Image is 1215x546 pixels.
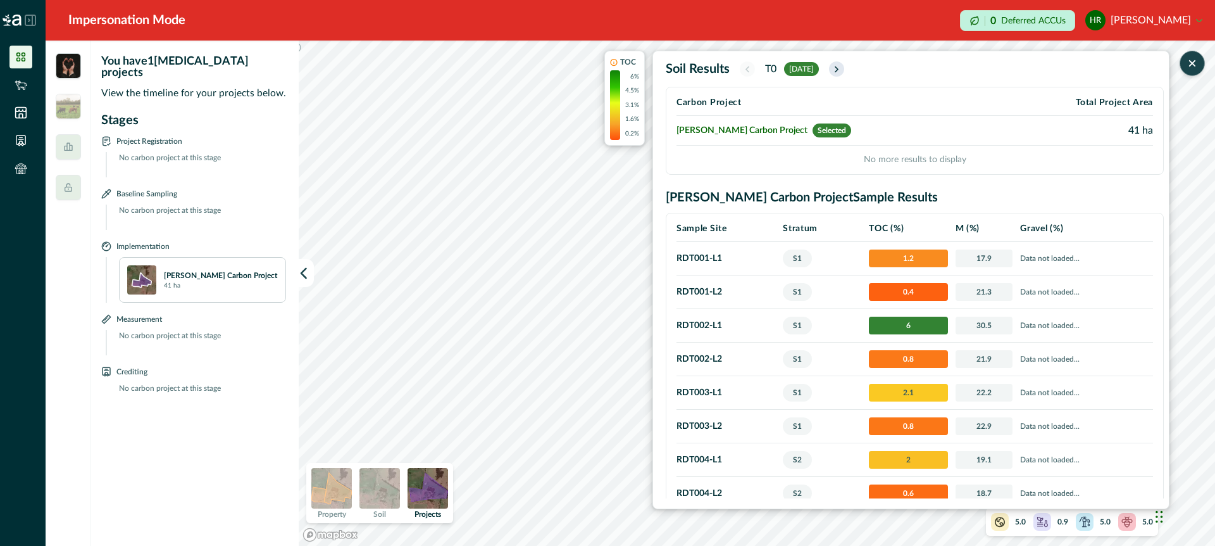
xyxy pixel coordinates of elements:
p: Implementation [116,240,170,252]
img: projects preview [408,468,448,509]
p: 1.6% [625,115,639,124]
p: 3.1% [625,101,639,110]
p: No carbon project at this stage [111,205,286,230]
p: Project Registration [116,135,182,147]
td: RDT003 - L1 [676,376,779,410]
p: Baseline Sampling [116,187,177,200]
p: Data not loaded... [1020,454,1149,466]
p: Data not loaded... [1020,252,1149,265]
span: S1 [783,250,812,267]
p: Data not loaded... [1020,286,1149,298]
p: 4.5% [625,86,639,96]
th: TOC (%) [865,216,951,242]
p: Crediting [116,365,147,378]
img: insight_carbon-b2bd3813.png [56,53,81,79]
span: 6 [869,317,947,334]
td: RDT001 - L1 [676,242,779,276]
span: S2 [783,451,812,469]
p: 0 [990,16,996,26]
p: Projects [414,511,441,518]
span: 17.9 [956,250,1013,267]
th: Total Project Area [1007,90,1153,116]
th: Stratum [779,216,865,242]
img: insight_readygraze-175b0a17.jpg [56,94,81,119]
span: 1.2 [869,250,947,267]
td: RDT004 - L1 [676,443,779,477]
p: 5.0 [1015,516,1026,528]
p: 0.2% [625,129,639,139]
p: Data not loaded... [1020,386,1149,399]
td: 41 ha [1007,116,1153,146]
p: No carbon project at this stage [111,330,286,355]
span: 2.1 [869,384,947,402]
span: S2 [783,485,812,502]
div: Drag [1156,498,1163,536]
td: RDT002 - L2 [676,343,779,376]
img: soil preview [359,468,400,509]
span: 18.7 [956,485,1013,502]
p: View the timeline for your projects below. [101,86,291,101]
th: Carbon Project [676,90,1007,116]
p: Deferred ACCUs [1001,16,1066,25]
span: S1 [783,317,812,334]
span: S1 [783,417,812,435]
span: 0.6 [869,485,947,502]
th: Gravel (%) [1016,216,1153,242]
iframe: Chat Widget [1152,485,1215,546]
span: 0.4 [869,283,947,301]
span: 21.9 [956,350,1013,368]
p: Measurement [116,313,162,325]
td: RDT004 - L2 [676,477,779,511]
p: Data not loaded... [1020,319,1149,332]
span: S1 [783,283,812,301]
th: Sample Site [676,216,779,242]
span: 30.5 [956,317,1013,334]
h2: Soil Results [666,61,730,77]
span: 22.2 [956,384,1013,402]
span: 2 [869,451,947,469]
div: Impersonation Mode [68,11,185,30]
span: 0.8 [869,417,947,435]
p: Soil [373,511,386,518]
p: No carbon project at this stage [111,383,286,408]
p: 5.0 [1100,516,1111,528]
span: Selected [813,124,851,137]
td: RDT002 - L1 [676,309,779,343]
span: 0.8 [869,350,947,368]
th: M (%) [952,216,1017,242]
span: 22.9 [956,417,1013,435]
span: [DATE] [784,62,819,76]
p: You have 1 [MEDICAL_DATA] projects [101,56,291,79]
p: [PERSON_NAME] Carbon Project [164,270,277,281]
span: S1 [783,384,812,402]
p: 6% [630,72,639,82]
img: fhmB3AAAABklEQVQDAN8uMC1gH8PNAAAAAElFTkSuQmCC [127,265,156,295]
p: Data not loaded... [1020,420,1149,433]
td: RDT001 - L2 [676,276,779,309]
span: 19.1 [956,451,1013,469]
p: 0.9 [1057,516,1068,528]
span: S1 [783,350,812,368]
a: Mapbox logo [302,528,358,542]
p: No more results to display [676,146,1153,167]
p: T0 [765,61,776,77]
p: Data not loaded... [1020,353,1149,365]
p: 41 ha [164,281,180,291]
img: Logo [3,15,22,26]
p: No carbon project at this stage [111,152,286,177]
p: Property [318,511,346,518]
td: RDT003 - L2 [676,410,779,443]
p: Stages [101,111,286,130]
img: property preview [311,468,352,509]
td: [PERSON_NAME] Carbon Project [676,116,1007,146]
span: 21.3 [956,283,1013,301]
h2: [PERSON_NAME] Carbon Project Sample Results [666,190,1164,205]
p: 5.0 [1142,516,1153,528]
p: Data not loaded... [1020,487,1149,500]
button: hal rikard-bell[PERSON_NAME] [1085,5,1202,35]
p: TOC [620,56,636,68]
canvas: Map [299,41,1215,546]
